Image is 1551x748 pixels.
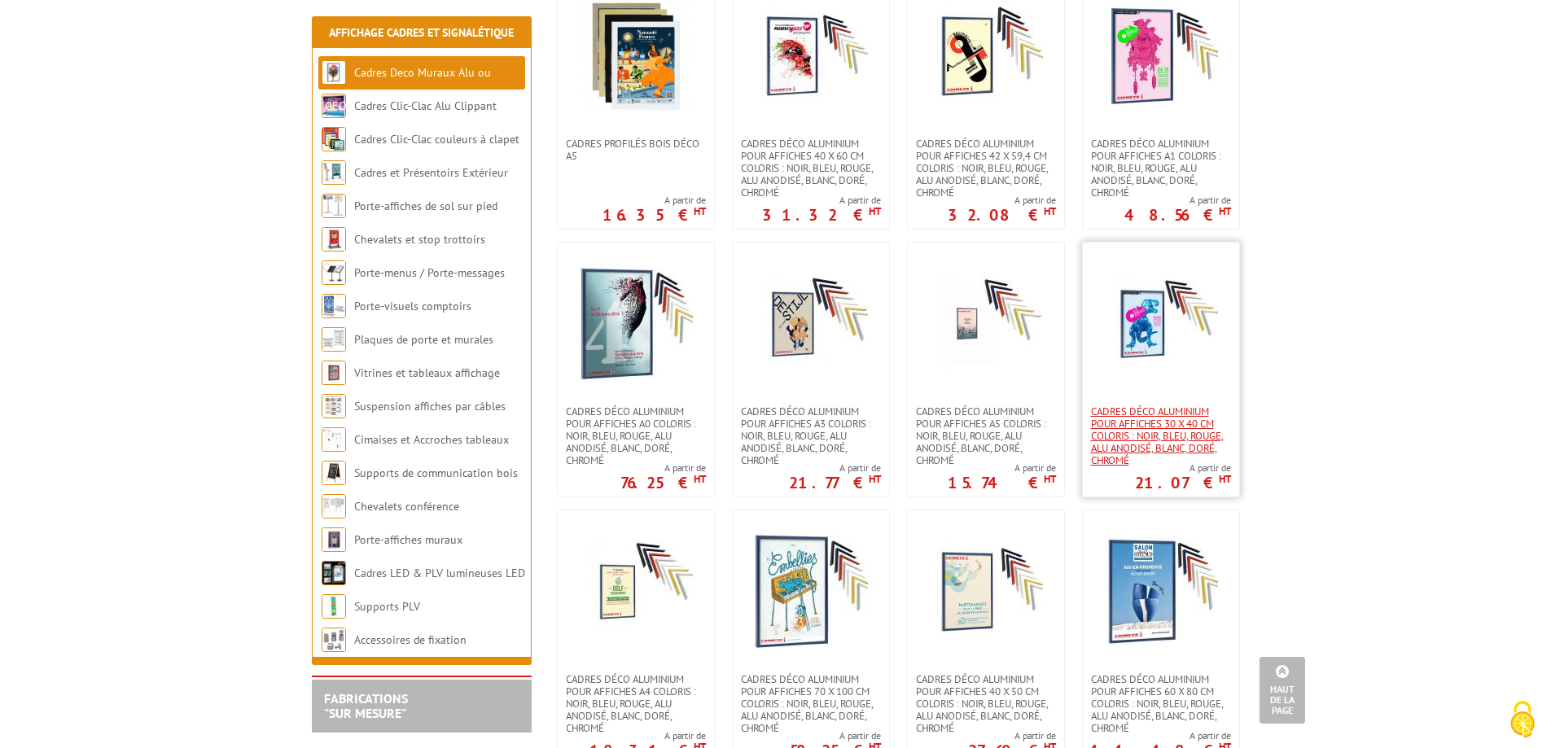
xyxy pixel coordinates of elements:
img: Cadres et Présentoirs Extérieur [322,160,346,185]
img: Cadres Clic-Clac couleurs à clapet [322,127,346,151]
a: Cadres déco aluminium pour affiches A3 Coloris : Noir, bleu, rouge, alu anodisé, blanc, doré, chromé [733,405,889,466]
sup: HT [869,204,881,218]
a: Cadres déco aluminium pour affiches A0 Coloris : Noir, bleu, rouge, alu anodisé, blanc, doré, chromé [558,405,714,466]
img: Cadres Deco Muraux Alu ou Bois [322,60,346,85]
img: Cadres déco aluminium pour affiches A4 Coloris : Noir, bleu, rouge, alu anodisé, blanc, doré, chromé [579,535,693,649]
a: Cimaises et Accroches tableaux [354,432,509,447]
sup: HT [1219,472,1231,486]
a: Cadres déco aluminium pour affiches 70 x 100 cm Coloris : Noir, bleu, rouge, alu anodisé, blanc, ... [733,673,889,734]
a: Chevalets conférence [354,499,459,514]
span: A partir de [602,194,706,207]
a: Cadres LED & PLV lumineuses LED [354,566,525,580]
span: Cadres déco aluminium pour affiches 40 x 50 cm Coloris : Noir, bleu, rouge, alu anodisé, blanc, d... [916,673,1056,734]
a: Chevalets et stop trottoirs [354,232,485,247]
img: Cookies (fenêtre modale) [1502,699,1543,740]
sup: HT [1219,204,1231,218]
span: Cadres déco aluminium pour affiches 70 x 100 cm Coloris : Noir, bleu, rouge, alu anodisé, blanc, ... [741,673,881,734]
a: Porte-visuels comptoirs [354,299,471,313]
img: Cimaises et Accroches tableaux [322,427,346,452]
a: Vitrines et tableaux affichage [354,365,500,380]
a: Porte-menus / Porte-messages [354,265,505,280]
a: Cadres déco aluminium pour affiches 40 x 60 cm Coloris : Noir, bleu, rouge, alu anodisé, blanc, d... [733,138,889,199]
span: A partir de [968,729,1056,742]
a: FABRICATIONS"Sur Mesure" [324,690,408,721]
a: Affichage Cadres et Signalétique [329,25,514,40]
sup: HT [694,472,706,486]
img: Cadres déco aluminium pour affiches 70 x 100 cm Coloris : Noir, bleu, rouge, alu anodisé, blanc, ... [754,535,868,649]
img: Accessoires de fixation [322,628,346,652]
a: Haut de la page [1260,657,1305,724]
a: Porte-affiches muraux [354,532,462,547]
span: A partir de [762,194,881,207]
img: Porte-menus / Porte-messages [322,260,346,285]
img: Porte-affiches muraux [322,527,346,552]
a: Cadres Clic-Clac couleurs à clapet [354,132,519,147]
p: 15.74 € [948,478,1056,488]
span: A partir de [789,461,881,475]
span: Cadres déco aluminium pour affiches 42 x 59,4 cm Coloris : Noir, bleu, rouge, alu anodisé, blanc,... [916,138,1056,199]
span: A partir de [1124,194,1231,207]
a: Cadres déco aluminium pour affiches A4 Coloris : Noir, bleu, rouge, alu anodisé, blanc, doré, chromé [558,673,714,734]
img: Supports PLV [322,594,346,619]
a: Supports PLV [354,599,420,614]
span: A partir de [620,461,706,475]
sup: HT [694,204,706,218]
a: Porte-affiches de sol sur pied [354,199,497,213]
img: Cadres LED & PLV lumineuses LED [322,561,346,585]
img: Cadres déco aluminium pour affiches 60 x 80 cm Coloris : Noir, bleu, rouge, alu anodisé, blanc, d... [1104,535,1218,649]
img: Cadres déco aluminium pour affiches A5 Coloris : Noir, bleu, rouge, alu anodisé, blanc, doré, chromé [929,267,1043,381]
span: Cadres déco aluminium pour affiches A0 Coloris : Noir, bleu, rouge, alu anodisé, blanc, doré, chromé [566,405,706,466]
span: A partir de [948,194,1056,207]
span: Cadres déco aluminium pour affiches 40 x 60 cm Coloris : Noir, bleu, rouge, alu anodisé, blanc, d... [741,138,881,199]
img: Suspension affiches par câbles [322,394,346,418]
a: Plaques de porte et murales [354,332,493,347]
a: Cadres déco aluminium pour affiches 42 x 59,4 cm Coloris : Noir, bleu, rouge, alu anodisé, blanc,... [908,138,1064,199]
a: Suspension affiches par câbles [354,399,506,413]
button: Cookies (fenêtre modale) [1494,693,1551,748]
span: Cadres déco aluminium pour affiches 60 x 80 cm Coloris : Noir, bleu, rouge, alu anodisé, blanc, d... [1091,673,1231,734]
sup: HT [1044,472,1056,486]
a: Cadres déco aluminium pour affiches 60 x 80 cm Coloris : Noir, bleu, rouge, alu anodisé, blanc, d... [1083,673,1239,734]
span: A partir de [1089,729,1231,742]
img: Porte-affiches de sol sur pied [322,194,346,218]
span: Cadres déco aluminium pour affiches A1 Coloris : Noir, bleu, rouge, alu anodisé, blanc, doré, chromé [1091,138,1231,199]
img: Supports de communication bois [322,461,346,485]
img: Plaques de porte et murales [322,327,346,352]
img: Chevalets conférence [322,494,346,518]
a: Cadres déco aluminium pour affiches A1 Coloris : Noir, bleu, rouge, alu anodisé, blanc, doré, chromé [1083,138,1239,199]
a: Supports de communication bois [354,466,518,480]
p: 21.77 € [789,478,881,488]
img: Cadres déco aluminium pour affiches A0 Coloris : Noir, bleu, rouge, alu anodisé, blanc, doré, chromé [579,267,693,381]
img: Vitrines et tableaux affichage [322,361,346,385]
sup: HT [869,472,881,486]
span: A partir de [790,729,881,742]
span: Cadres déco aluminium pour affiches A3 Coloris : Noir, bleu, rouge, alu anodisé, blanc, doré, chromé [741,405,881,466]
a: Cadres déco aluminium pour affiches 40 x 50 cm Coloris : Noir, bleu, rouge, alu anodisé, blanc, d... [908,673,1064,734]
span: Cadres Profilés Bois Déco A5 [566,138,706,162]
sup: HT [1044,204,1056,218]
span: Cadres déco aluminium pour affiches A4 Coloris : Noir, bleu, rouge, alu anodisé, blanc, doré, chromé [566,673,706,734]
img: Cadres déco aluminium pour affiches 40 x 50 cm Coloris : Noir, bleu, rouge, alu anodisé, blanc, d... [929,535,1043,649]
span: A partir de [1135,461,1231,475]
a: Cadres Clic-Clac Alu Clippant [354,98,497,113]
p: 48.56 € [1124,210,1231,220]
a: Cadres Deco Muraux Alu ou [GEOGRAPHIC_DATA] [322,65,491,113]
a: Cadres déco aluminium pour affiches 30 x 40 cm Coloris : Noir, bleu, rouge, alu anodisé, blanc, d... [1083,405,1239,466]
span: A partir de [948,461,1056,475]
img: Cadres déco aluminium pour affiches A3 Coloris : Noir, bleu, rouge, alu anodisé, blanc, doré, chromé [754,267,868,381]
img: Cadres déco aluminium pour affiches 30 x 40 cm Coloris : Noir, bleu, rouge, alu anodisé, blanc, d... [1104,267,1218,381]
span: Cadres déco aluminium pour affiches A5 Coloris : Noir, bleu, rouge, alu anodisé, blanc, doré, chromé [916,405,1056,466]
p: 76.25 € [620,478,706,488]
span: A partir de [589,729,706,742]
p: 32.08 € [948,210,1056,220]
img: Porte-visuels comptoirs [322,294,346,318]
p: 16.35 € [602,210,706,220]
span: Cadres déco aluminium pour affiches 30 x 40 cm Coloris : Noir, bleu, rouge, alu anodisé, blanc, d... [1091,405,1231,466]
a: Accessoires de fixation [354,632,467,647]
a: Cadres déco aluminium pour affiches A5 Coloris : Noir, bleu, rouge, alu anodisé, blanc, doré, chromé [908,405,1064,466]
p: 31.32 € [762,210,881,220]
p: 21.07 € [1135,478,1231,488]
img: Chevalets et stop trottoirs [322,227,346,252]
a: Cadres et Présentoirs Extérieur [354,165,508,180]
a: Cadres Profilés Bois Déco A5 [558,138,714,162]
